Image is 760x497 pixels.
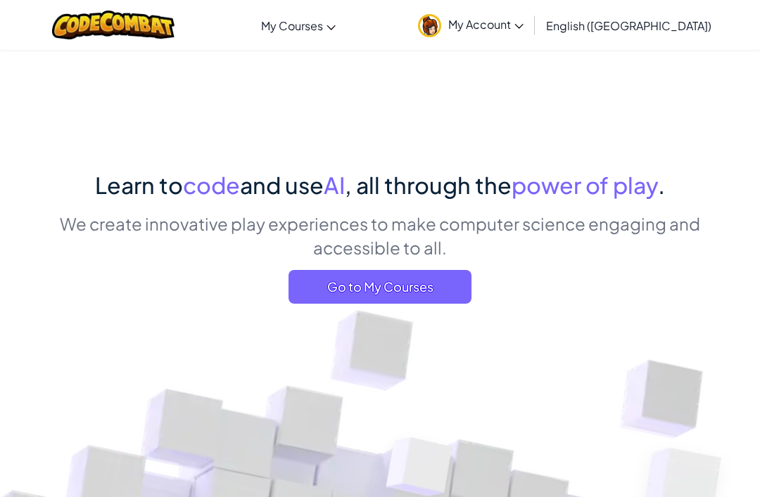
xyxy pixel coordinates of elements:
[183,171,240,199] span: code
[95,171,183,199] span: Learn to
[254,6,343,44] a: My Courses
[49,212,711,259] p: We create innovative play experiences to make computer science engaging and accessible to all.
[418,14,441,37] img: avatar
[261,18,323,33] span: My Courses
[289,270,471,304] a: Go to My Courses
[448,17,524,32] span: My Account
[539,6,718,44] a: English ([GEOGRAPHIC_DATA])
[240,171,324,199] span: and use
[52,11,175,39] img: CodeCombat logo
[345,171,512,199] span: , all through the
[512,171,658,199] span: power of play
[411,3,531,47] a: My Account
[658,171,665,199] span: .
[324,171,345,199] span: AI
[546,18,711,33] span: English ([GEOGRAPHIC_DATA])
